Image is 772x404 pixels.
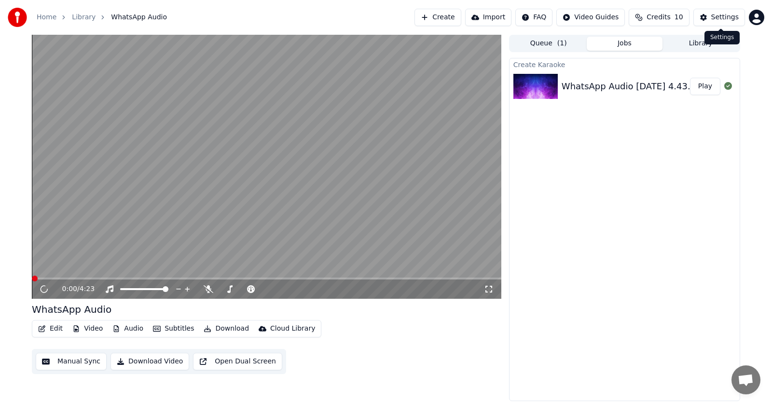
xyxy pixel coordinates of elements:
span: 4:23 [80,284,95,294]
button: Play [690,78,720,95]
div: Settings [704,31,740,44]
button: Download [200,322,253,335]
button: Settings [693,9,745,26]
div: WhatsApp Audio [DATE] 4.43.19 PM [562,80,717,93]
div: WhatsApp Audio [32,303,111,316]
span: 10 [675,13,683,22]
span: WhatsApp Audio [111,13,167,22]
div: Cloud Library [270,324,315,334]
a: Library [72,13,96,22]
button: Audio [109,322,147,335]
button: Create [414,9,461,26]
nav: breadcrumb [37,13,167,22]
button: Credits10 [629,9,689,26]
button: Subtitles [149,322,198,335]
div: Settings [711,13,739,22]
button: Open Dual Screen [193,353,282,370]
button: Import [465,9,511,26]
button: Jobs [587,37,663,51]
span: Credits [647,13,670,22]
span: 0:00 [62,284,77,294]
button: Download Video [110,353,189,370]
img: youka [8,8,27,27]
button: Library [662,37,739,51]
button: Manual Sync [36,353,107,370]
button: Video [69,322,107,335]
div: Create Karaoke [510,58,740,70]
button: Queue [510,37,587,51]
button: Edit [34,322,67,335]
a: Home [37,13,56,22]
div: Open chat [731,365,760,394]
span: ( 1 ) [557,39,567,48]
div: / [62,284,85,294]
button: Video Guides [556,9,625,26]
button: FAQ [515,9,552,26]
